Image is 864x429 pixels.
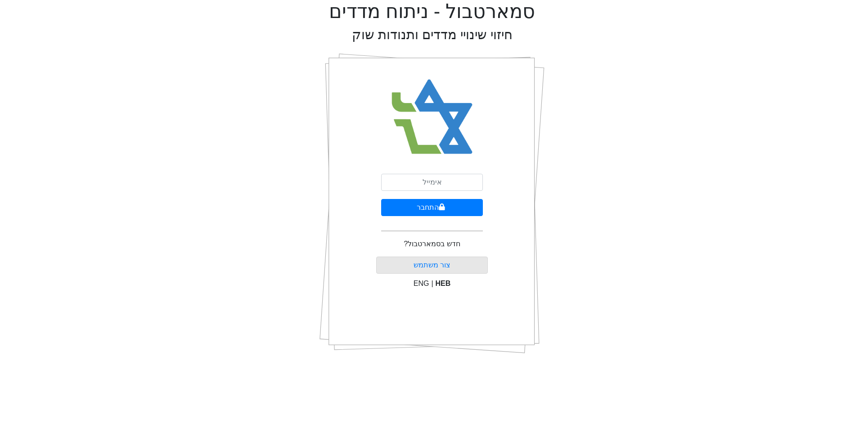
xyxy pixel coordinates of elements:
button: התחבר [381,199,483,216]
a: צור משתמש [414,261,450,269]
span: | [431,280,433,287]
span: HEB [436,280,451,287]
button: צור משתמש [376,257,488,274]
span: ENG [414,280,429,287]
input: אימייל [381,174,483,191]
h2: חיזוי שינויי מדדים ותנודות שוק [352,27,513,43]
img: Smart Bull [383,68,481,167]
p: חדש בסמארטבול? [404,239,460,249]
